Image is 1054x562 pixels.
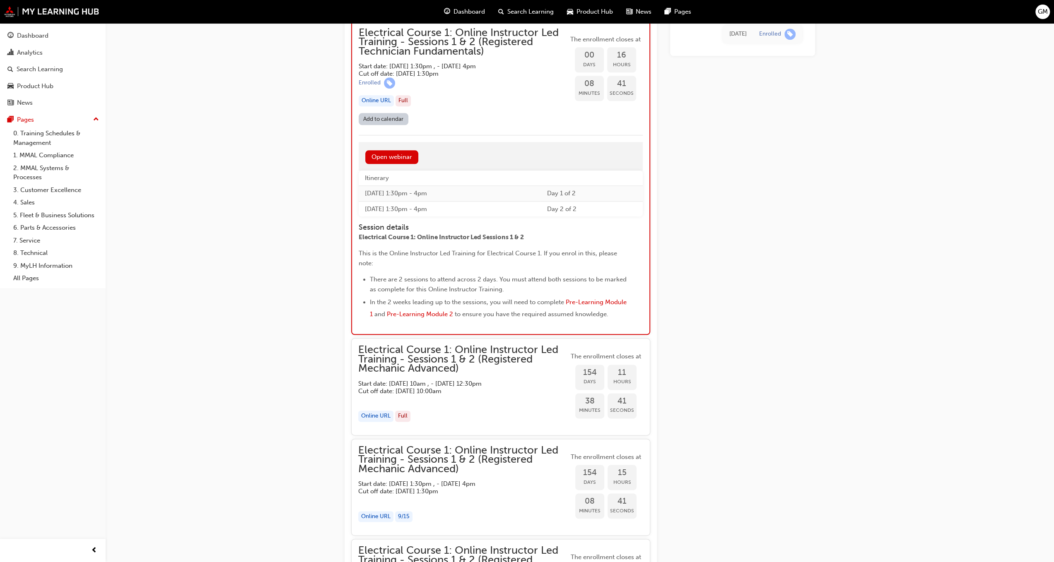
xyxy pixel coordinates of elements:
div: Thu Jul 24 2025 11:02:09 GMT+1000 (Australian Eastern Standard Time) [729,29,747,39]
div: Full [396,95,411,106]
button: Pages [3,112,102,127]
span: The enrollment closes at [568,35,643,44]
span: Dashboard [453,7,485,17]
a: pages-iconPages [658,3,698,20]
span: There are 2 sessions to attend across 2 days. You must attend both sessions to be marked as compl... [370,276,628,293]
span: Hours [608,377,637,387]
span: search-icon [7,66,13,73]
a: News [3,95,102,110]
div: Pages [17,115,34,125]
span: 16 [607,50,636,60]
span: 154 [575,468,604,478]
span: The enrollment closes at [569,352,643,361]
a: 2. MMAL Systems & Processes [10,162,102,184]
span: news-icon [626,7,632,17]
h5: Cut off date: [DATE] 1:30pm [358,488,555,495]
span: to ensure you have the required assumed knowledge. [455,310,608,318]
h4: Session details [359,223,628,232]
a: 1. MMAL Compliance [10,149,102,162]
td: [DATE] 1:30pm - 4pm [359,186,540,202]
span: 11 [608,368,637,377]
span: Minutes [575,506,604,516]
span: 08 [575,497,604,506]
a: 0. Training Schedules & Management [10,127,102,149]
a: news-iconNews [620,3,658,20]
span: Hours [607,60,636,70]
div: 9 / 15 [395,511,412,522]
div: Full [395,411,410,422]
span: News [636,7,651,17]
span: car-icon [567,7,573,17]
div: Enrolled [759,30,781,38]
h5: Start date: [DATE] 1:30pm , - [DATE] 4pm [358,480,555,488]
span: This is the Online Instructor Led Training for Electrical Course 1. If you enrol in this, please ... [359,250,619,267]
a: 5. Fleet & Business Solutions [10,209,102,222]
div: Search Learning [17,65,63,74]
img: mmal [4,6,99,17]
span: GM [1038,7,1048,17]
span: 00 [575,50,604,60]
span: 41 [608,396,637,406]
div: Product Hub [17,82,53,91]
span: 41 [608,497,637,506]
span: Days [575,377,604,387]
span: learningRecordVerb_ENROLL-icon [384,77,395,89]
td: Day 1 of 2 [540,186,643,202]
a: Open webinar [365,150,418,164]
td: [DATE] 1:30pm - 4pm [359,201,540,216]
span: In the 2 weeks leading up to the sessions, you will need to complete [370,298,564,306]
button: DashboardAnalyticsSearch LearningProduct HubNews [3,26,102,112]
span: guage-icon [444,7,450,17]
span: Minutes [575,89,604,98]
a: Pre-Learning Module 2 [387,310,453,318]
a: 6. Parts & Accessories [10,221,102,234]
a: 4. Sales [10,196,102,209]
span: and [374,310,385,318]
div: Online URL [359,95,394,106]
span: Pages [674,7,691,17]
span: car-icon [7,83,14,90]
div: Online URL [358,511,393,522]
span: Days [575,478,604,487]
span: learningRecordVerb_ENROLL-icon [784,29,796,40]
span: The enrollment closes at [569,452,643,462]
span: Search Learning [507,7,554,17]
span: chart-icon [7,49,14,57]
a: 7. Service [10,234,102,247]
span: pages-icon [665,7,671,17]
h5: Cut off date: [DATE] 1:30pm [359,70,555,77]
span: Electrical Course 1: Online Instructor Led Training - Sessions 1 & 2 (Registered Mechanic Advanced) [358,345,569,373]
a: Product Hub [3,79,102,94]
span: Seconds [608,506,637,516]
div: News [17,98,33,108]
a: Dashboard [3,28,102,43]
h5: Cut off date: [DATE] 10:00am [358,387,555,395]
a: 9. MyLH Information [10,259,102,272]
span: The enrollment closes at [569,552,643,562]
td: Day 2 of 2 [540,201,643,216]
span: 41 [607,79,636,89]
span: Electrical Course 1: Online Instructor Led Training - Sessions 1 & 2 (Registered Mechanic Advanced) [358,446,569,474]
button: Electrical Course 1: Online Instructor Led Training - Sessions 1 & 2 (Registered Technician Funda... [359,28,643,128]
span: Minutes [575,406,604,415]
span: search-icon [498,7,504,17]
span: prev-icon [91,545,97,556]
span: 08 [575,79,604,89]
span: 154 [575,368,604,377]
a: car-iconProduct Hub [560,3,620,20]
span: guage-icon [7,32,14,40]
div: Enrolled [359,79,381,87]
a: 3. Customer Excellence [10,184,102,197]
span: 38 [575,396,604,406]
a: Analytics [3,45,102,60]
a: search-iconSearch Learning [492,3,560,20]
div: Online URL [358,411,393,422]
div: Analytics [17,48,43,58]
button: Electrical Course 1: Online Instructor Led Training - Sessions 1 & 2 (Registered Mechanic Advance... [358,345,643,428]
a: 8. Technical [10,247,102,259]
span: Hours [608,478,637,487]
h5: Start date: [DATE] 10am , - [DATE] 12:30pm [358,380,555,387]
a: All Pages [10,272,102,285]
